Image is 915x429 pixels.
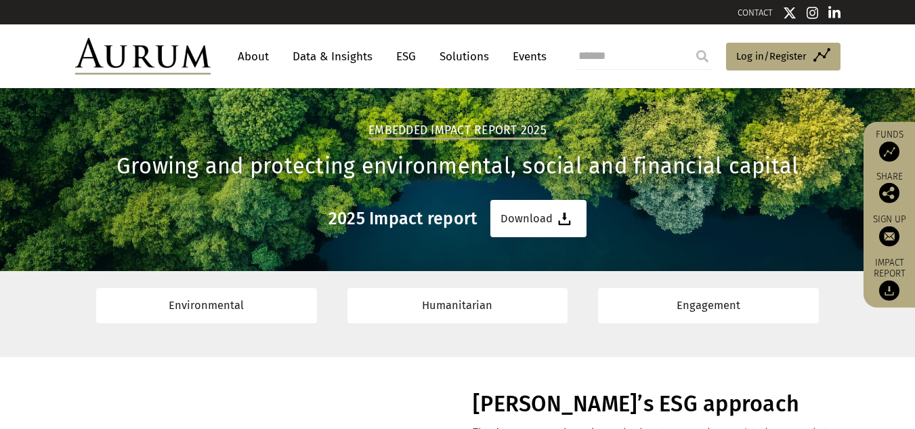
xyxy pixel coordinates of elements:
[75,153,840,180] h1: Growing and protecting environmental, social and financial capital
[738,7,773,18] a: CONTACT
[689,43,716,70] input: Submit
[807,6,819,20] img: Instagram icon
[598,288,819,323] a: Engagement
[96,288,317,323] a: Environmental
[75,38,211,75] img: Aurum
[870,213,908,246] a: Sign up
[870,128,908,161] a: Funds
[490,200,587,237] a: Download
[870,171,908,203] div: Share
[286,44,379,69] a: Data & Insights
[879,141,899,161] img: Access Funds
[726,43,840,71] a: Log in/Register
[433,44,496,69] a: Solutions
[473,391,836,417] h1: [PERSON_NAME]’s ESG approach
[231,44,276,69] a: About
[828,6,840,20] img: Linkedin icon
[736,48,807,64] span: Log in/Register
[347,288,568,323] a: Humanitarian
[328,209,477,229] h3: 2025 Impact report
[783,6,796,20] img: Twitter icon
[879,226,899,246] img: Sign up to our newsletter
[870,256,908,301] a: Impact report
[879,182,899,203] img: Share this post
[389,44,423,69] a: ESG
[368,123,547,140] h2: Embedded Impact report 2025
[506,44,547,69] a: Events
